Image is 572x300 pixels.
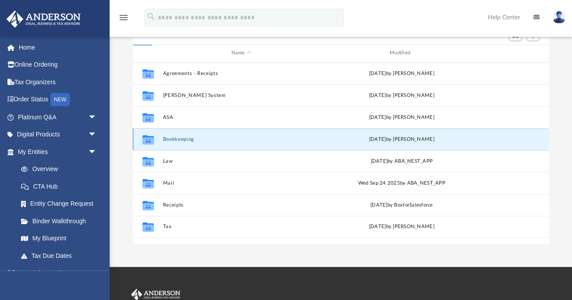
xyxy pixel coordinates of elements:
div: NEW [50,93,70,106]
img: User Pic [552,11,565,24]
img: Anderson Advisors Platinum Portal [4,11,83,28]
a: Digital Productsarrow_drop_down [6,126,110,143]
button: [PERSON_NAME] System [163,93,319,98]
span: arrow_drop_down [88,126,105,144]
div: [DATE] by [PERSON_NAME] [323,113,480,121]
a: menu [118,17,129,23]
a: Home [6,39,110,56]
button: Bookkeeping [163,136,319,142]
i: menu [118,12,129,23]
div: id [137,49,159,57]
span: arrow_drop_down [88,143,105,161]
a: My Blueprint [12,230,105,247]
a: Platinum Q&Aarrow_drop_down [6,108,110,126]
div: [DATE] by BoxforSalesforce [323,201,480,209]
a: Binder Walkthrough [12,212,110,230]
a: Entity Change Request [12,195,110,213]
div: Name [162,49,319,57]
button: Mail [163,180,319,186]
i: search [146,12,156,21]
a: Tax Organizers [6,73,110,91]
div: Wed Sep 24 2025 by ABA_NEST_APP [323,179,480,187]
div: Modified [323,49,480,57]
div: [DATE] by ABA_NEST_APP [323,157,480,165]
span: arrow_drop_down [88,108,105,126]
a: My Entitiesarrow_drop_down [6,143,110,161]
a: Tax Due Dates [12,247,110,264]
div: grid [133,62,549,244]
a: CTA Hub [12,178,110,195]
button: ASA [163,114,319,120]
a: Order StatusNEW [6,91,110,109]
a: Overview [12,161,110,178]
a: My Anderson Teamarrow_drop_down [6,264,105,282]
div: [DATE] by [PERSON_NAME] [323,135,480,143]
button: Agreements - Receipts [163,71,319,76]
a: Online Ordering [6,56,110,74]
button: Law [163,158,319,164]
img: Anderson Advisors Platinum Portal [129,289,182,300]
span: arrow_drop_down [88,264,105,282]
div: id [483,49,545,57]
div: [DATE] by [PERSON_NAME] [323,69,480,77]
button: Tax [163,224,319,229]
div: [DATE] by [PERSON_NAME] [323,223,480,231]
div: [DATE] by [PERSON_NAME] [323,91,480,99]
button: Receipts [163,202,319,208]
